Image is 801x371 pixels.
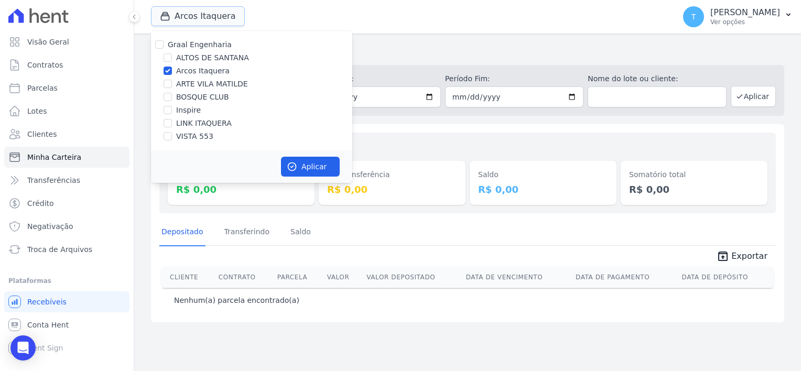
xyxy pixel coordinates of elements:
span: Minha Carteira [27,152,81,162]
span: Exportar [731,250,767,263]
label: LINK ITAQUERA [176,118,232,129]
div: Open Intercom Messenger [10,335,36,361]
i: unarchive [717,250,729,263]
p: Ver opções [710,18,780,26]
button: T [PERSON_NAME] Ver opções [675,2,801,31]
p: Nenhum(a) parcela encontrado(a) [174,295,299,305]
p: [PERSON_NAME] [710,7,780,18]
span: Contratos [27,60,63,70]
h2: Minha Carteira [151,42,784,61]
a: Recebíveis [4,291,129,312]
label: Arcos Itaquera [176,66,230,77]
label: Período Fim: [445,73,583,84]
span: Transferências [27,175,80,185]
a: Saldo [288,219,313,246]
span: Crédito [27,198,54,209]
a: Minha Carteira [4,147,129,168]
th: Valor Depositado [362,267,461,288]
span: Clientes [27,129,57,139]
a: Parcelas [4,78,129,99]
dd: R$ 0,00 [478,182,608,197]
th: Cliente [161,267,214,288]
label: Graal Engenharia [168,40,232,49]
button: Arcos Itaquera [151,6,245,26]
a: Transferências [4,170,129,191]
a: unarchive Exportar [708,250,776,265]
a: Lotes [4,101,129,122]
dd: R$ 0,00 [629,182,759,197]
dt: Em transferência [327,169,457,180]
a: Clientes [4,124,129,145]
label: ALTOS DE SANTANA [176,52,249,63]
span: T [691,13,696,20]
label: ARTE VILA MATILDE [176,79,248,90]
th: Data de Vencimento [462,267,571,288]
a: Crédito [4,193,129,214]
dt: Saldo [478,169,608,180]
div: Plataformas [8,275,125,287]
span: Recebíveis [27,297,67,307]
span: Conta Hent [27,320,69,330]
label: Inspire [176,105,201,116]
th: Valor [323,267,363,288]
span: Visão Geral [27,37,69,47]
label: BOSQUE CLUB [176,92,229,103]
a: Depositado [159,219,205,246]
label: Período Inicío: [302,73,440,84]
a: Transferindo [222,219,272,246]
a: Conta Hent [4,314,129,335]
dd: R$ 0,00 [176,182,306,197]
button: Aplicar [281,157,340,177]
th: Parcela [273,267,323,288]
span: Lotes [27,106,47,116]
dd: R$ 0,00 [327,182,457,197]
th: Contrato [214,267,273,288]
a: Troca de Arquivos [4,239,129,260]
a: Contratos [4,54,129,75]
span: Negativação [27,221,73,232]
th: Data de Pagamento [571,267,678,288]
a: Visão Geral [4,31,129,52]
a: Negativação [4,216,129,237]
button: Aplicar [731,86,776,107]
label: Nome do lote ou cliente: [588,73,726,84]
span: Parcelas [27,83,58,93]
label: VISTA 553 [176,131,213,142]
th: Data de Depósito [678,267,774,288]
dt: Somatório total [629,169,759,180]
span: Troca de Arquivos [27,244,92,255]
